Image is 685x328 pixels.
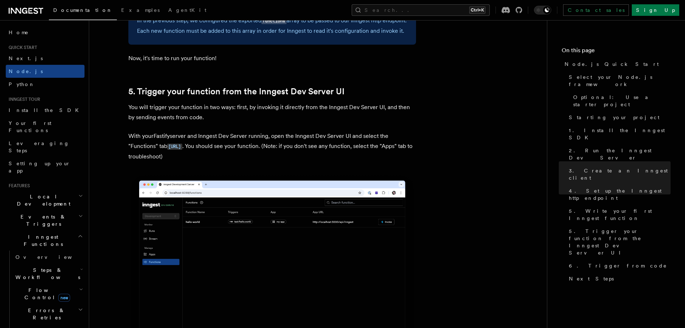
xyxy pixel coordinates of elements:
[9,29,29,36] span: Home
[566,144,671,164] a: 2. Run the Inngest Dev Server
[6,190,85,210] button: Local Development
[9,140,69,153] span: Leveraging Steps
[569,207,671,222] span: 5. Write your first Inngest function
[167,144,182,150] code: [URL]
[569,127,671,141] span: 1. Install the Inngest SDK
[565,60,659,68] span: Node.js Quick Start
[6,78,85,91] a: Python
[58,294,70,302] span: new
[6,137,85,157] a: Leveraging Steps
[6,233,78,248] span: Inngest Functions
[13,266,80,281] span: Steps & Workflows
[53,7,113,13] span: Documentation
[569,114,659,121] span: Starting your project
[9,120,51,133] span: Your first Functions
[6,210,85,230] button: Events & Triggers
[13,307,78,321] span: Errors & Retries
[261,18,287,24] code: functions
[128,53,416,63] p: Now, it's time to run your function!
[13,304,85,324] button: Errors & Retries
[6,52,85,65] a: Next.js
[13,287,79,301] span: Flow Control
[569,147,671,161] span: 2. Run the Inngest Dev Server
[566,259,671,272] a: 6. Trigger from code
[9,107,83,113] span: Install the SDK
[562,58,671,71] a: Node.js Quick Start
[566,124,671,144] a: 1. Install the Inngest SDK
[168,7,206,13] span: AgentKit
[9,161,70,174] span: Setting up your app
[164,2,211,19] a: AgentKit
[6,104,85,117] a: Install the SDK
[569,187,671,202] span: 4. Set up the Inngest http endpoint
[128,86,344,96] a: 5. Trigger your function from the Inngest Dev Server UI
[9,55,43,61] span: Next.js
[6,96,40,102] span: Inngest tour
[167,143,182,149] a: [URL]
[569,228,671,256] span: 5. Trigger your function from the Inngest Dev Server UI
[566,164,671,184] a: 3. Create an Inngest client
[569,262,667,269] span: 6. Trigger from code
[569,275,614,282] span: Next Steps
[566,71,671,91] a: Select your Node.js framework
[121,7,160,13] span: Examples
[534,6,551,14] button: Toggle dark mode
[569,167,671,181] span: 3. Create an Inngest client
[573,94,671,108] span: Optional: Use a starter project
[6,193,78,207] span: Local Development
[570,91,671,111] a: Optional: Use a starter project
[352,4,490,16] button: Search...Ctrl+K
[13,251,85,264] a: Overview
[117,2,164,19] a: Examples
[6,26,85,39] a: Home
[569,73,671,88] span: Select your Node.js framework
[566,111,671,124] a: Starting your project
[6,45,37,50] span: Quick start
[566,272,671,285] a: Next Steps
[566,205,671,225] a: 5. Write your first Inngest function
[632,4,679,16] a: Sign Up
[13,264,85,284] button: Steps & Workflows
[566,184,671,205] a: 4. Set up the Inngest http endpoint
[49,2,117,20] a: Documentation
[13,284,85,304] button: Flow Controlnew
[562,46,671,58] h4: On this page
[137,15,407,36] p: In the previous step, we configured the exported array to be passed to our Inngest http endpoint....
[9,68,43,74] span: Node.js
[128,131,416,162] p: With your Fastify server and Inngest Dev Server running, open the Inngest Dev Server UI and selec...
[6,213,78,228] span: Events & Triggers
[566,225,671,259] a: 5. Trigger your function from the Inngest Dev Server UI
[563,4,629,16] a: Contact sales
[6,117,85,137] a: Your first Functions
[6,65,85,78] a: Node.js
[15,254,90,260] span: Overview
[128,102,416,122] p: You will trigger your function in two ways: first, by invoking it directly from the Inngest Dev S...
[469,6,485,14] kbd: Ctrl+K
[6,157,85,177] a: Setting up your app
[6,230,85,251] button: Inngest Functions
[6,183,30,189] span: Features
[9,81,35,87] span: Python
